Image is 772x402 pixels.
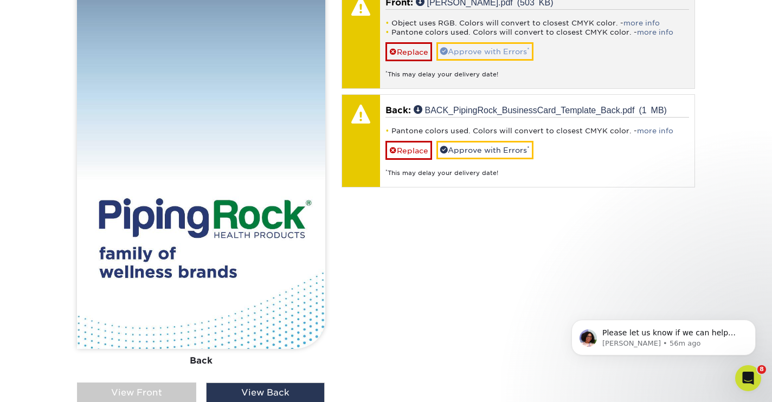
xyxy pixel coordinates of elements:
[385,141,432,160] a: Replace
[385,18,690,28] li: Object uses RGB. Colors will convert to closest CMYK color. -
[623,19,660,27] a: more info
[385,160,690,178] div: This may delay your delivery date!
[436,42,533,61] a: Approve with Errors*
[637,28,673,36] a: more info
[436,141,533,159] a: Approve with Errors*
[637,127,673,135] a: more info
[385,42,432,61] a: Replace
[757,365,766,374] span: 8
[414,105,667,114] a: BACK_PipingRock_BusinessCard_Template_Back.pdf (1 MB)
[385,105,411,115] span: Back:
[385,28,690,37] li: Pantone colors used. Colors will convert to closest CMYK color. -
[555,297,772,373] iframe: Intercom notifications message
[385,126,690,135] li: Pantone colors used. Colors will convert to closest CMYK color. -
[735,365,761,391] iframe: Intercom live chat
[385,61,690,79] div: This may delay your delivery date!
[3,369,92,398] iframe: Google Customer Reviews
[77,349,325,373] div: Back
